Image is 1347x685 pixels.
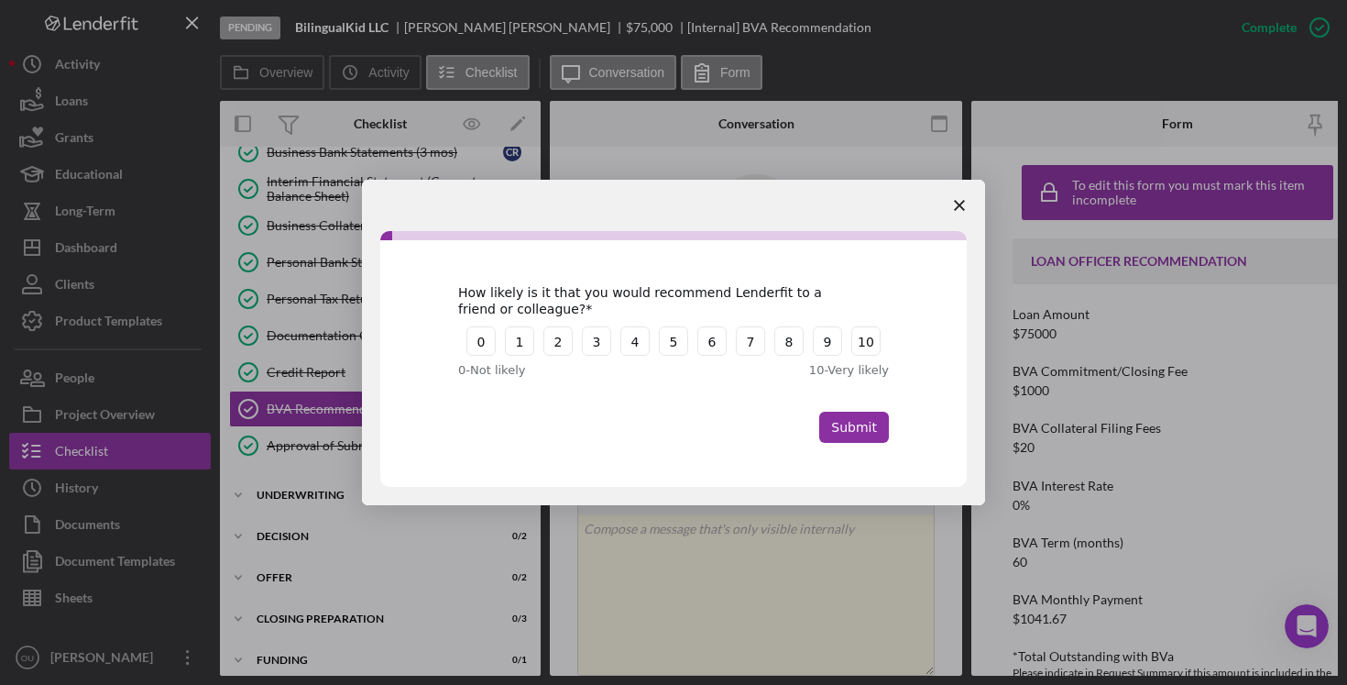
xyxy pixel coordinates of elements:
button: 2 [543,326,573,356]
div: How likely is it that you would recommend Lenderfit to a friend or colleague? [458,284,861,317]
span: Close survey [934,180,985,231]
button: 0 [466,326,496,356]
button: 10 [851,326,881,356]
button: 5 [659,326,688,356]
div: 0 - Not likely [458,361,623,380]
button: 1 [505,326,534,356]
button: 8 [774,326,804,356]
button: 4 [620,326,650,356]
button: 7 [736,326,765,356]
button: 3 [582,326,611,356]
button: 6 [697,326,727,356]
div: 10 - Very likely [724,361,889,380]
button: Submit [819,412,889,443]
button: 9 [813,326,842,356]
